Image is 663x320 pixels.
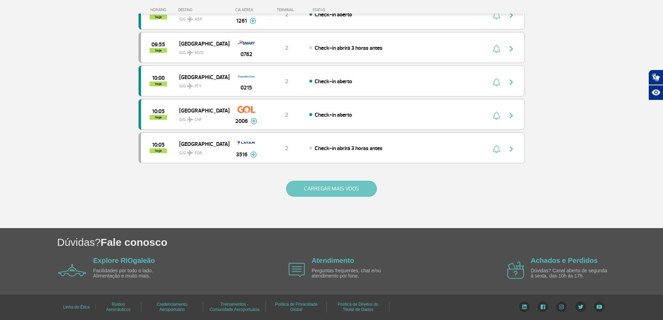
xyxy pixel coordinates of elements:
[150,115,167,120] span: hoje
[493,78,500,86] img: sino-painel-voo.svg
[315,11,352,18] span: Check-in aberto
[187,16,193,22] img: destiny_airplane.svg
[315,45,382,52] span: Check-in abrirá 3 horas antes
[250,151,257,158] img: mais-info-painel-voo.svg
[179,46,224,56] span: GIG
[493,45,500,53] img: sino-painel-voo.svg
[594,302,605,312] img: YouTube
[57,235,663,249] h1: Dúvidas?
[648,70,663,100] div: Plugin de acessibilidade da Hand Talk.
[152,76,165,80] span: 2025-09-27 10:00:00
[285,45,288,52] span: 2
[106,299,131,314] a: Ruídos Aeronáuticos
[240,50,252,58] span: 0762
[150,148,167,153] span: hoje
[236,150,247,159] span: 3516
[285,145,288,152] span: 2
[285,78,288,85] span: 2
[507,78,515,86] img: seta-direita-painel-voo.svg
[150,81,167,86] span: hoje
[229,8,264,12] div: CIA AÉREA
[311,257,354,264] a: Atendimento
[289,263,305,277] img: airplane icon
[179,79,224,89] span: GIG
[507,145,515,153] img: seta-direita-painel-voo.svg
[179,72,224,81] span: [GEOGRAPHIC_DATA]
[493,111,500,120] img: sino-painel-voo.svg
[187,83,193,89] img: destiny_airplane.svg
[179,106,224,115] span: [GEOGRAPHIC_DATA]
[556,302,567,312] img: Instagram
[315,111,352,118] span: Check-in aberto
[531,257,598,264] a: Achados e Perdidos
[210,299,259,314] a: Treinamentos - Comunidade Aeroportuária
[151,42,165,47] span: 2025-09-27 09:55:00
[93,257,155,264] a: Explore RIOgaleão
[309,8,366,12] div: STATUS
[93,268,173,279] p: Facilidades por todo o lado. Alimentação e muito mais.
[187,117,193,122] img: destiny_airplane.svg
[311,268,392,279] p: Perguntas frequentes, chat e/ou atendimento por fone.
[538,302,548,312] img: Facebook
[315,145,382,152] span: Check-in abrirá 3 horas antes
[507,262,524,279] img: airplane icon
[58,264,86,276] img: airplane icon
[187,50,193,55] img: destiny_airplane.svg
[251,118,257,124] img: mais-info-painel-voo.svg
[507,45,515,53] img: seta-direita-painel-voo.svg
[178,8,229,12] div: DESTINO
[157,299,187,314] a: Credenciamento Aeroportuário
[235,117,248,125] span: 2006
[648,85,663,100] button: Abrir recursos assistivos.
[250,18,256,24] img: mais-info-painel-voo.svg
[152,109,165,114] span: 2025-09-27 10:05:00
[531,268,611,279] p: Dúvidas? Canal aberto de segunda à sexta, das 10h às 17h.
[195,50,204,56] span: MVD
[195,16,202,23] span: AEP
[63,302,89,312] a: Linha de Ética
[285,11,288,18] span: 2
[150,15,167,19] span: hoje
[648,70,663,85] button: Abrir tradutor de língua de sinais.
[179,146,224,156] span: GIG
[187,150,193,156] img: destiny_airplane.svg
[275,299,317,314] a: Política de Privacidade Global
[264,8,309,12] div: TERMINAL
[141,8,179,12] div: HORÁRIO
[507,111,515,120] img: seta-direita-painel-voo.svg
[195,117,202,123] span: CNF
[285,111,288,118] span: 2
[179,113,224,123] span: GIG
[195,83,202,89] span: PTY
[338,299,379,314] a: Política de Direitos do Titular de Dados
[152,142,165,147] span: 2025-09-27 10:05:00
[179,39,224,48] span: [GEOGRAPHIC_DATA]
[519,302,530,312] img: LinkedIn
[101,236,167,248] span: Fale conosco
[240,84,252,92] span: 0215
[286,181,377,197] button: CARREGAR MAIS VOOS
[179,139,224,148] span: [GEOGRAPHIC_DATA]
[236,17,247,25] span: 1261
[315,78,352,85] span: Check-in aberto
[150,48,167,53] span: hoje
[575,302,586,312] img: Twitter
[179,13,224,23] span: GIG
[195,150,202,156] span: FOR
[493,145,500,153] img: sino-painel-voo.svg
